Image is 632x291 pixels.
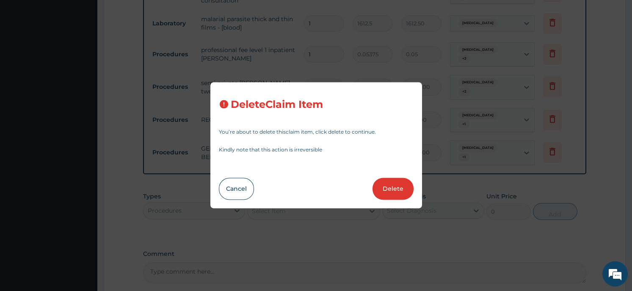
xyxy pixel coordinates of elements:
h3: Delete Claim Item [231,99,323,111]
textarea: Type your message and hit 'Enter' [4,198,161,228]
button: Cancel [219,178,254,200]
img: d_794563401_company_1708531726252_794563401 [16,42,34,63]
p: Kindly note that this action is irreversible [219,148,414,153]
button: Delete [373,178,414,200]
p: You’re about to delete this claim item , click delete to continue. [219,130,414,135]
div: Minimize live chat window [139,4,159,25]
span: We're online! [49,90,117,176]
div: Chat with us now [44,47,142,58]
